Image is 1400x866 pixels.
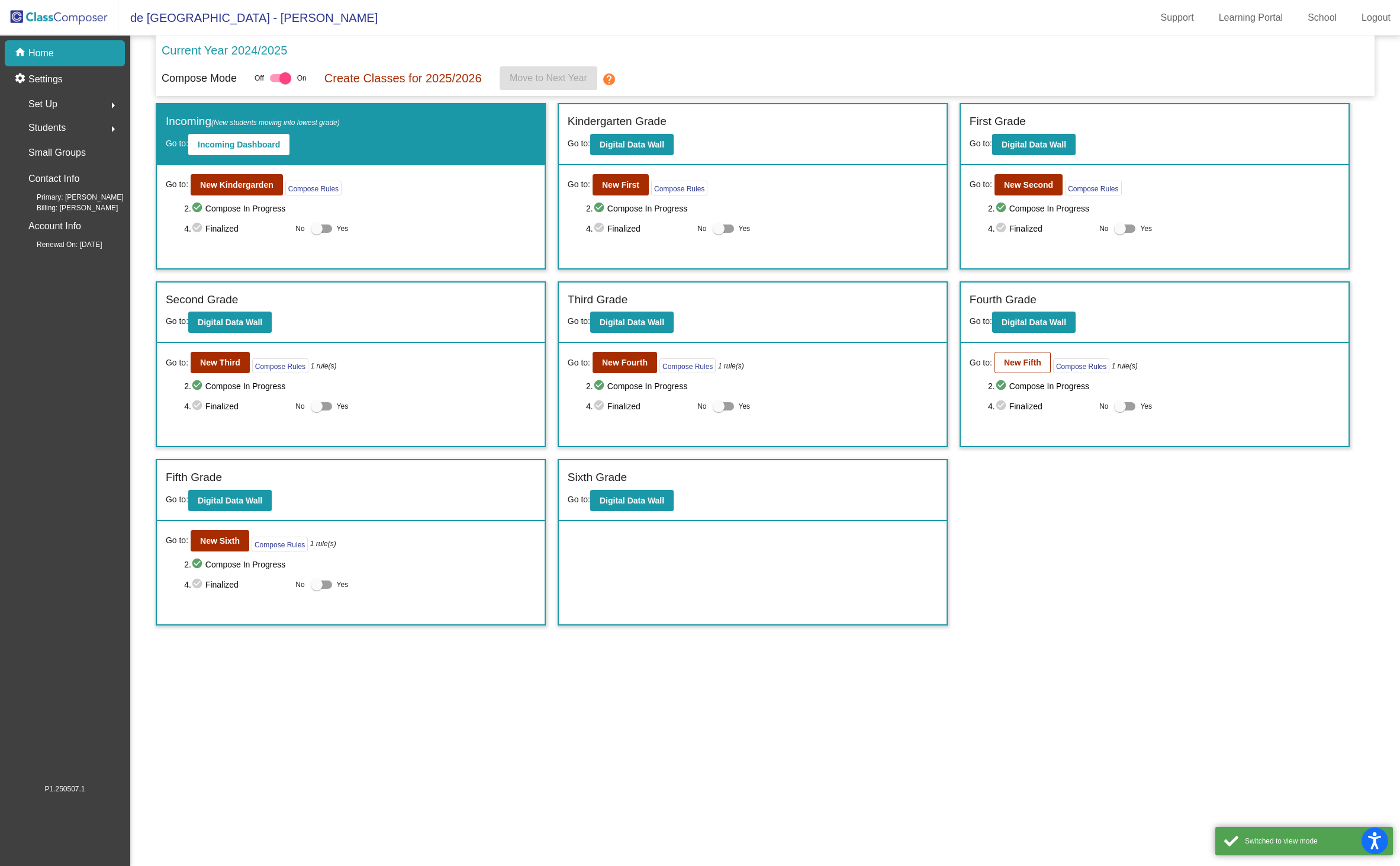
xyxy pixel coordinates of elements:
[995,222,1009,236] mat-icon: check_circle
[600,496,664,505] b: Digital Data Wall
[166,469,222,486] label: Fifth Grade
[28,96,57,113] span: Set Up
[295,223,304,234] span: No
[166,357,188,369] span: Go to:
[337,578,349,592] span: Yes
[166,113,340,130] label: Incoming
[1099,223,1108,234] span: No
[191,201,205,216] mat-icon: check_circle
[14,46,28,60] mat-icon: home
[1298,8,1346,27] a: School
[198,496,262,505] b: Digital Data Wall
[593,201,607,216] mat-icon: check_circle
[191,379,205,393] mat-icon: check_circle
[166,139,188,148] span: Go to:
[184,201,536,216] span: 2. Compose In Progress
[593,352,657,373] button: New Fourth
[970,291,1037,309] label: Fourth Grade
[568,495,590,504] span: Go to:
[188,134,289,155] button: Incoming Dashboard
[337,222,349,236] span: Yes
[191,174,283,195] button: New Kindergarden
[184,578,289,592] span: 4. Finalized
[191,222,205,236] mat-icon: check_circle
[191,557,205,572] mat-icon: check_circle
[1352,8,1400,27] a: Logout
[166,291,239,309] label: Second Grade
[970,316,992,326] span: Go to:
[568,113,667,130] label: Kindergarten Grade
[988,379,1340,393] span: 2. Compose In Progress
[586,379,938,393] span: 2. Compose In Progress
[593,399,607,413] mat-icon: check_circle
[1002,317,1066,327] b: Digital Data Wall
[586,201,938,216] span: 2. Compose In Progress
[659,358,716,373] button: Compose Rules
[162,70,237,86] p: Compose Mode
[1065,181,1121,195] button: Compose Rules
[106,98,120,113] mat-icon: arrow_right
[739,399,751,413] span: Yes
[970,139,992,148] span: Go to:
[184,222,289,236] span: 4. Finalized
[697,401,706,412] span: No
[593,379,607,393] mat-icon: check_circle
[28,145,86,161] p: Small Groups
[988,222,1093,236] span: 4. Finalized
[590,490,674,511] button: Digital Data Wall
[718,361,744,371] i: 1 rule(s)
[992,134,1076,155] button: Digital Data Wall
[590,312,674,333] button: Digital Data Wall
[568,357,590,369] span: Go to:
[18,203,118,213] span: Billing: [PERSON_NAME]
[1151,8,1203,27] a: Support
[593,174,649,195] button: New First
[191,352,250,373] button: New Third
[600,140,664,149] b: Digital Data Wall
[651,181,707,195] button: Compose Rules
[593,222,607,236] mat-icon: check_circle
[198,140,280,149] b: Incoming Dashboard
[166,178,188,191] span: Go to:
[568,316,590,326] span: Go to:
[28,218,81,235] p: Account Info
[970,113,1026,130] label: First Grade
[166,316,188,326] span: Go to:
[337,399,349,413] span: Yes
[739,222,751,236] span: Yes
[600,317,664,327] b: Digital Data Wall
[295,579,304,590] span: No
[697,223,706,234] span: No
[970,178,992,191] span: Go to:
[988,399,1093,413] span: 4. Finalized
[1209,8,1293,27] a: Learning Portal
[1245,836,1384,846] div: Switched to view mode
[568,291,627,309] label: Third Grade
[255,73,264,84] span: Off
[590,134,674,155] button: Digital Data Wall
[200,536,240,546] b: New Sixth
[324,69,482,87] p: Create Classes for 2025/2026
[602,358,648,367] b: New Fourth
[18,192,124,203] span: Primary: [PERSON_NAME]
[310,361,336,371] i: 1 rule(s)
[297,73,307,84] span: On
[28,171,79,187] p: Contact Info
[995,174,1063,195] button: New Second
[184,379,536,393] span: 2. Compose In Progress
[586,399,691,413] span: 4. Finalized
[166,495,188,504] span: Go to:
[1140,399,1152,413] span: Yes
[162,41,287,59] p: Current Year 2024/2025
[568,139,590,148] span: Go to:
[191,530,249,551] button: New Sixth
[188,312,272,333] button: Digital Data Wall
[200,358,240,367] b: New Third
[310,538,336,549] i: 1 rule(s)
[198,317,262,327] b: Digital Data Wall
[1099,401,1108,412] span: No
[200,180,273,190] b: New Kindergarden
[28,120,66,136] span: Students
[995,399,1009,413] mat-icon: check_circle
[995,201,1009,216] mat-icon: check_circle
